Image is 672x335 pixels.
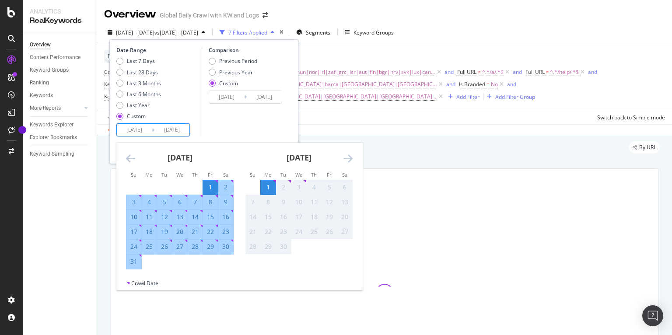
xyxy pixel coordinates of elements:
div: Date Range [116,46,199,54]
small: We [176,171,183,178]
div: Previous Period [209,57,257,65]
div: 22 [203,227,218,236]
td: Not available. Thursday, September 11, 2025 [307,195,322,209]
div: 23 [218,227,233,236]
div: 19 [322,213,337,221]
div: arrow-right-arrow-left [262,12,268,18]
td: Selected. Sunday, August 17, 2025 [126,224,142,239]
td: Not available. Tuesday, September 16, 2025 [276,209,291,224]
div: 6 [172,198,187,206]
div: Move backward to switch to the previous month. [126,153,135,164]
span: Segments [306,29,330,36]
small: Th [192,171,198,178]
td: Not available. Sunday, September 21, 2025 [245,224,261,239]
td: Not available. Friday, September 19, 2025 [322,209,337,224]
td: Selected. Tuesday, August 12, 2025 [157,209,172,224]
div: times [278,28,285,37]
span: Country [104,68,123,76]
div: 2 [276,183,291,192]
span: ≠ [546,68,549,76]
input: Start Date [209,91,244,103]
div: Keyword Groups [353,29,394,36]
td: Not available. Tuesday, September 9, 2025 [276,195,291,209]
div: 8 [261,198,276,206]
div: Last 28 Days [116,69,161,76]
a: Keyword Groups [30,66,91,75]
td: Selected. Monday, August 11, 2025 [142,209,157,224]
a: Ranking [30,78,91,87]
div: 15 [203,213,218,221]
td: Not available. Tuesday, September 23, 2025 [276,224,291,239]
td: Not available. Monday, September 22, 2025 [261,224,276,239]
td: Not available. Thursday, September 25, 2025 [307,224,322,239]
div: 14 [188,213,203,221]
div: 10 [291,198,306,206]
div: Overview [104,7,156,22]
div: 16 [276,213,291,221]
button: and [513,68,522,76]
div: 15 [261,213,276,221]
span: Keyword [104,93,125,100]
div: 3 [291,183,306,192]
strong: [DATE] [287,152,311,163]
button: and [507,80,516,88]
div: 1 [203,183,218,192]
td: Not available. Wednesday, September 3, 2025 [291,180,307,195]
td: Not available. Saturday, September 20, 2025 [337,209,353,224]
button: [DATE] - [DATE]vs[DATE] - [DATE] [104,25,209,39]
div: 5 [157,198,172,206]
div: 12 [157,213,172,221]
td: Selected. Sunday, August 24, 2025 [126,239,142,254]
div: Last 6 Months [116,91,161,98]
td: Selected. Monday, August 4, 2025 [142,195,157,209]
div: Last 7 Days [116,57,161,65]
span: By URL [639,145,656,150]
div: Keyword Groups [30,66,69,75]
div: Move forward to switch to the next month. [343,153,353,164]
div: Add Filter Group [495,93,535,101]
div: Explorer Bookmarks [30,133,77,142]
div: 17 [126,227,141,236]
span: Device [108,52,124,60]
div: 30 [276,242,291,251]
td: Not available. Saturday, September 13, 2025 [337,195,353,209]
td: Selected. Wednesday, August 6, 2025 [172,195,188,209]
div: Previous Year [209,69,257,76]
div: RealKeywords [30,16,90,26]
button: and [588,68,597,76]
div: Last 3 Months [116,80,161,87]
a: Keywords [30,91,91,100]
div: 28 [245,242,260,251]
span: No [491,78,498,91]
div: More Reports [30,104,61,113]
button: Add Filter [444,91,479,102]
div: 14 [245,213,260,221]
td: Not available. Sunday, September 7, 2025 [245,195,261,209]
div: Overview [30,40,51,49]
div: 3 [126,198,141,206]
div: 20 [172,227,187,236]
div: 7 [188,198,203,206]
div: 10 [126,213,141,221]
td: Not available. Friday, September 5, 2025 [322,180,337,195]
div: Ranking [30,78,49,87]
div: 1 [261,183,276,192]
div: 16 [218,213,233,221]
div: 7 [245,198,260,206]
div: 4 [307,183,322,192]
td: Selected. Thursday, August 7, 2025 [188,195,203,209]
div: Previous Period [219,57,257,65]
span: Keyword [104,80,125,88]
div: 2 [218,183,233,192]
div: Open Intercom Messenger [642,305,663,326]
small: Su [250,171,255,178]
div: Analytics [30,7,90,16]
small: We [295,171,302,178]
span: Full URL [457,68,476,76]
td: Not available. Friday, September 12, 2025 [322,195,337,209]
td: Selected. Sunday, August 31, 2025 [126,254,142,269]
small: Sa [223,171,228,178]
button: 7 Filters Applied [216,25,278,39]
div: 30 [218,242,233,251]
